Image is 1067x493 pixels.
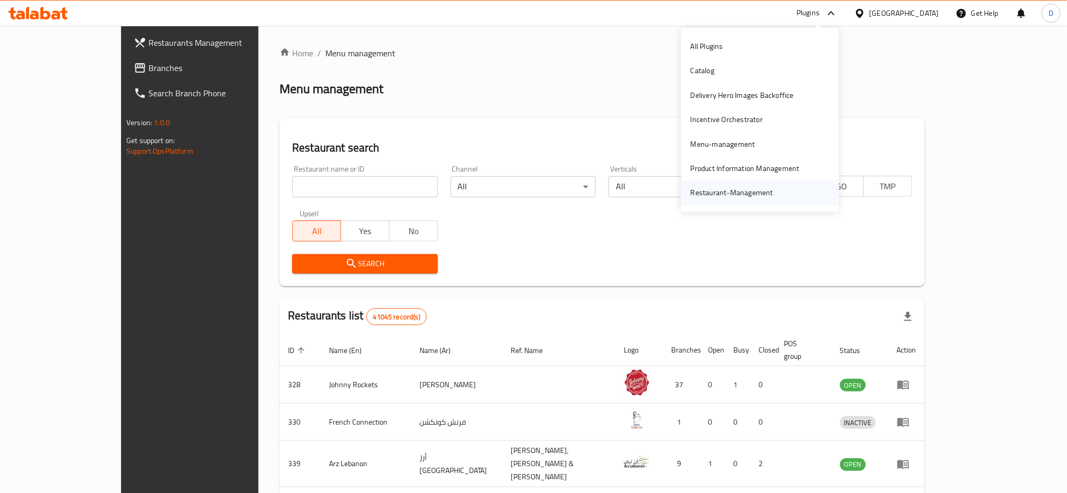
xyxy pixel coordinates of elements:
div: Menu [897,458,916,470]
span: Search [301,257,429,270]
a: Search Branch Phone [125,81,300,106]
td: Johnny Rockets [321,366,411,404]
nav: breadcrumb [280,47,925,59]
td: 0 [725,441,750,487]
span: Ref. Name [511,344,557,357]
span: POS group [784,337,819,363]
td: 1 [725,366,750,404]
div: OPEN [840,458,866,471]
th: Open [700,334,725,366]
h2: Restaurants list [288,308,427,325]
td: 0 [725,404,750,441]
div: Restaurant-Management [691,187,773,199]
span: Status [840,344,874,357]
th: Busy [725,334,750,366]
td: 0 [700,366,725,404]
span: OPEN [840,379,866,391]
button: All [292,220,341,242]
div: Menu-management [691,138,755,150]
div: Export file [895,304,921,329]
td: 0 [750,366,775,404]
a: Restaurants Management [125,30,300,55]
td: فرنش كونكشن [411,404,503,441]
td: أرز [GEOGRAPHIC_DATA] [411,441,503,487]
span: No [394,224,434,239]
td: 2 [750,441,775,487]
img: French Connection [624,407,650,433]
div: Incentive Orchestrator [691,114,763,126]
td: 37 [663,366,700,404]
th: Logo [615,334,663,366]
span: OPEN [840,458,866,470]
span: Restaurants Management [148,36,291,49]
span: TGO [820,179,860,194]
div: All [609,176,754,197]
div: All [451,176,596,197]
button: No [389,220,438,242]
a: Branches [125,55,300,81]
span: TMP [868,179,908,194]
span: All [297,224,337,239]
div: Total records count [366,308,427,325]
span: Name (En) [329,344,375,357]
td: [PERSON_NAME] [411,366,503,404]
span: 41045 record(s) [367,312,426,322]
img: Arz Lebanon [624,449,650,475]
div: Catalog [691,65,714,77]
th: Action [889,334,925,366]
span: INACTIVE [840,417,876,429]
span: ID [288,344,308,357]
td: 0 [750,404,775,441]
span: Name (Ar) [420,344,464,357]
h2: Restaurant search [292,140,912,156]
td: French Connection [321,404,411,441]
td: 328 [280,366,321,404]
button: TMP [863,176,912,197]
span: Get support on: [126,134,175,147]
img: Johnny Rockets [624,369,650,396]
label: Upsell [300,210,319,217]
h2: Menu management [280,81,383,97]
td: 9 [663,441,700,487]
span: Version: [126,116,152,129]
div: Delivery Hero Images Backoffice [691,89,794,101]
th: Closed [750,334,775,366]
td: 330 [280,404,321,441]
div: INACTIVE [840,416,876,429]
span: D [1049,7,1053,19]
td: 339 [280,441,321,487]
button: TGO [815,176,864,197]
span: 1.0.0 [154,116,170,129]
td: Arz Lebanon [321,441,411,487]
div: Menu [897,378,916,391]
div: Menu [897,416,916,428]
span: Menu management [325,47,395,59]
button: Search [292,254,437,274]
td: 0 [700,404,725,441]
a: Support.OpsPlatform [126,144,193,158]
th: Branches [663,334,700,366]
div: All Plugins [691,41,723,52]
span: Yes [345,224,385,239]
button: Yes [341,220,390,242]
td: [PERSON_NAME],[PERSON_NAME] & [PERSON_NAME] [503,441,616,487]
span: Search Branch Phone [148,87,291,99]
div: Plugins [796,7,820,19]
div: Product Information Management [691,163,800,174]
div: [GEOGRAPHIC_DATA] [870,7,939,19]
li: / [317,47,321,59]
span: Branches [148,62,291,74]
input: Search for restaurant name or ID.. [292,176,437,197]
td: 1 [700,441,725,487]
td: 1 [663,404,700,441]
